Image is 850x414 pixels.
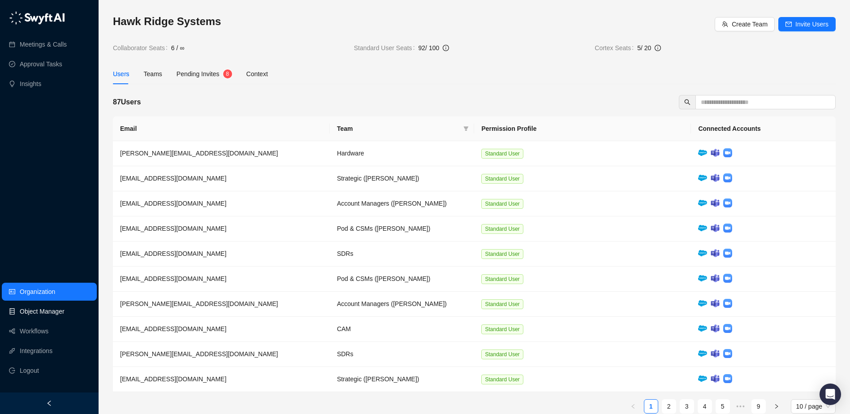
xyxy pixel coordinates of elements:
img: salesforce-ChMvK6Xa.png [698,175,707,181]
li: 1 [644,399,658,414]
li: Previous Page [626,399,640,414]
th: Permission Profile [474,116,691,141]
a: 5 [716,400,729,413]
a: 2 [662,400,676,413]
h3: Hawk Ridge Systems [113,14,715,29]
a: Insights [20,75,41,93]
td: Account Managers ([PERSON_NAME]) [330,292,475,317]
button: Invite Users [778,17,836,31]
a: Meetings & Calls [20,35,67,53]
span: Standard User [481,349,523,359]
a: 4 [698,400,712,413]
th: Email [113,116,330,141]
td: Hardware [330,141,475,166]
img: zoom-DkfWWZB2.png [723,349,732,358]
img: salesforce-ChMvK6Xa.png [698,225,707,231]
div: Context [246,69,268,79]
span: mail [785,21,792,27]
a: 3 [680,400,694,413]
span: [EMAIL_ADDRESS][DOMAIN_NAME] [120,175,226,182]
div: Open Intercom Messenger [820,384,841,405]
td: Account Managers ([PERSON_NAME]) [330,191,475,216]
a: Organization [20,283,55,301]
img: salesforce-ChMvK6Xa.png [698,200,707,206]
span: Standard User [481,324,523,334]
button: Create Team [715,17,775,31]
li: 9 [751,399,766,414]
span: Standard User [481,199,523,209]
td: CAM [330,317,475,342]
img: zoom-DkfWWZB2.png [723,299,732,308]
span: Standard User [481,174,523,184]
span: Standard User [481,224,523,234]
img: zoom-DkfWWZB2.png [723,374,732,383]
sup: 8 [223,69,232,78]
a: Workflows [20,322,48,340]
span: info-circle [443,45,449,51]
span: left [46,400,52,406]
img: logo-05li4sbe.png [9,11,65,25]
a: Object Manager [20,302,65,320]
h5: 87 Users [113,97,141,108]
span: [EMAIL_ADDRESS][DOMAIN_NAME] [120,200,226,207]
span: [EMAIL_ADDRESS][DOMAIN_NAME] [120,225,226,232]
td: Pod & CSMs ([PERSON_NAME]) [330,216,475,241]
td: Strategic ([PERSON_NAME]) [330,367,475,392]
img: zoom-DkfWWZB2.png [723,198,732,207]
img: salesforce-ChMvK6Xa.png [698,150,707,156]
span: Standard User [481,274,523,284]
span: Standard User [481,375,523,384]
td: SDRs [330,241,475,267]
span: Standard User [481,299,523,309]
span: Pending Invites [177,70,220,78]
span: [EMAIL_ADDRESS][DOMAIN_NAME] [120,250,226,257]
span: right [774,404,779,409]
span: Standard User [481,249,523,259]
img: salesforce-ChMvK6Xa.png [698,300,707,306]
img: microsoft-teams-BZ5xE2bQ.png [711,199,720,207]
img: zoom-DkfWWZB2.png [723,274,732,283]
span: Create Team [732,19,768,29]
img: microsoft-teams-BZ5xE2bQ.png [711,224,720,233]
span: [PERSON_NAME][EMAIL_ADDRESS][DOMAIN_NAME] [120,150,278,157]
a: Approval Tasks [20,55,62,73]
a: 9 [752,400,765,413]
img: salesforce-ChMvK6Xa.png [698,250,707,256]
li: 4 [698,399,712,414]
span: [EMAIL_ADDRESS][DOMAIN_NAME] [120,375,226,383]
td: Pod & CSMs ([PERSON_NAME]) [330,267,475,292]
img: microsoft-teams-BZ5xE2bQ.png [711,324,720,333]
span: info-circle [655,45,661,51]
div: Page Size [791,399,836,414]
button: right [769,399,784,414]
img: microsoft-teams-BZ5xE2bQ.png [711,174,720,182]
img: microsoft-teams-BZ5xE2bQ.png [711,149,720,157]
span: Standard User Seats [354,43,419,53]
span: 10 / page [796,400,830,413]
span: team [722,21,728,27]
img: microsoft-teams-BZ5xE2bQ.png [711,375,720,383]
td: SDRs [330,342,475,367]
span: Invite Users [795,19,828,29]
li: Next 5 Pages [734,399,748,414]
span: 92 / 100 [419,44,440,52]
th: Connected Accounts [691,116,836,141]
span: logout [9,367,15,374]
a: 1 [644,400,658,413]
span: search [684,99,690,105]
img: zoom-DkfWWZB2.png [723,173,732,182]
span: left [630,404,636,409]
li: 3 [680,399,694,414]
img: salesforce-ChMvK6Xa.png [698,375,707,382]
img: salesforce-ChMvK6Xa.png [698,275,707,281]
img: salesforce-ChMvK6Xa.png [698,350,707,357]
span: Collaborator Seats [113,43,171,53]
button: left [626,399,640,414]
span: 5 / 20 [637,44,651,52]
span: [EMAIL_ADDRESS][DOMAIN_NAME] [120,325,226,332]
img: zoom-DkfWWZB2.png [723,324,732,333]
span: [PERSON_NAME][EMAIL_ADDRESS][DOMAIN_NAME] [120,350,278,358]
li: 2 [662,399,676,414]
span: [EMAIL_ADDRESS][DOMAIN_NAME] [120,275,226,282]
span: 8 [226,71,229,77]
